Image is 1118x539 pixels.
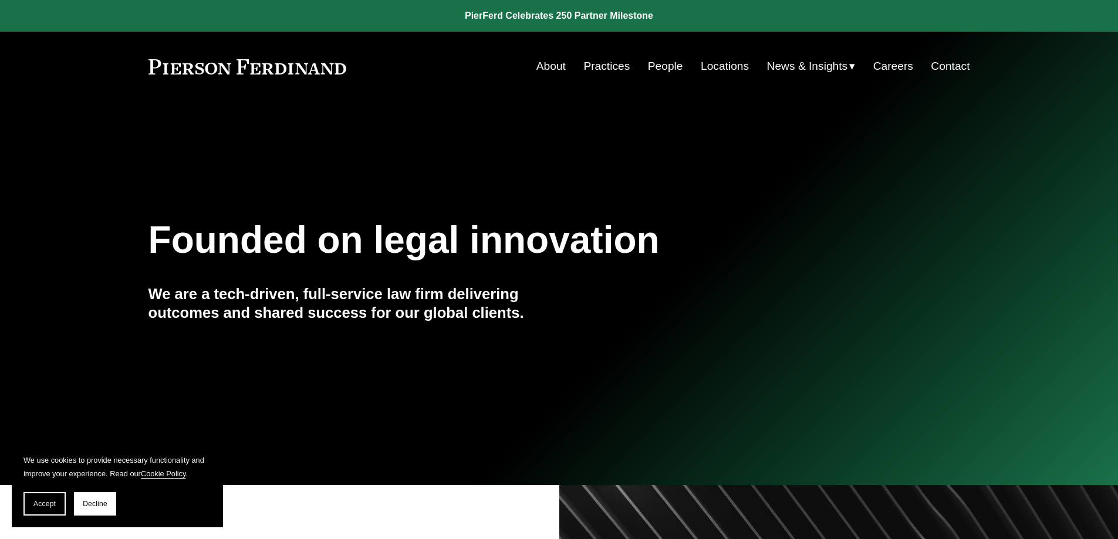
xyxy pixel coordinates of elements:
[83,500,107,508] span: Decline
[873,55,913,77] a: Careers
[583,55,630,77] a: Practices
[767,55,856,77] a: folder dropdown
[701,55,749,77] a: Locations
[74,492,116,516] button: Decline
[33,500,56,508] span: Accept
[23,492,66,516] button: Accept
[648,55,683,77] a: People
[931,55,970,77] a: Contact
[23,453,211,480] p: We use cookies to provide necessary functionality and improve your experience. Read our .
[536,55,566,77] a: About
[767,56,848,77] span: News & Insights
[12,442,223,527] section: Cookie banner
[148,284,559,323] h4: We are a tech-driven, full-service law firm delivering outcomes and shared success for our global...
[141,469,186,478] a: Cookie Policy
[148,219,833,262] h1: Founded on legal innovation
